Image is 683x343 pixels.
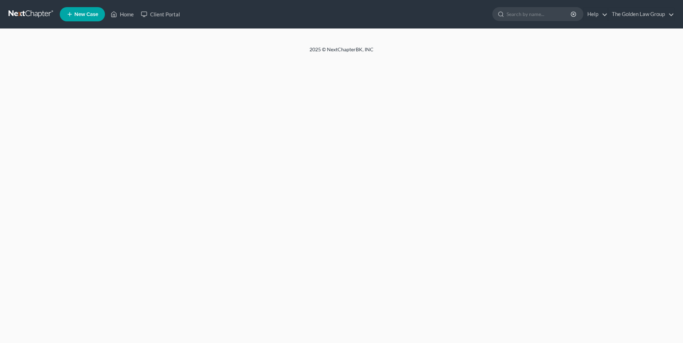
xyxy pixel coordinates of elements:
a: The Golden Law Group [608,8,674,21]
input: Search by name... [507,7,572,21]
span: New Case [74,12,98,17]
a: Client Portal [137,8,184,21]
a: Help [584,8,608,21]
a: Home [107,8,137,21]
div: 2025 © NextChapterBK, INC [139,46,544,59]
